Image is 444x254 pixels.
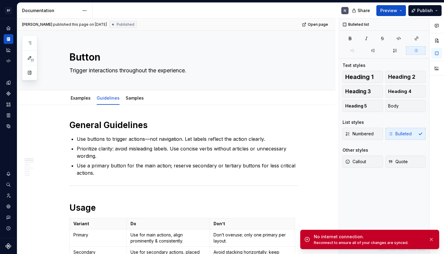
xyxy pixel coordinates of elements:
a: Data sources [4,121,13,131]
div: No internet connection. [314,234,424,240]
span: 11 [30,58,34,63]
button: Preview [376,5,406,16]
button: Heading 2 [385,71,426,83]
a: Guidelines [97,95,120,101]
svg: Supernova Logo [5,243,11,249]
span: Callout [345,159,366,165]
p: Use buttons to trigger actions—not navigation. Let labels reflect the action clearly. [77,135,298,143]
span: Preview [380,8,397,14]
span: [PERSON_NAME] [22,22,52,27]
textarea: Trigger interactions throughout the experience. [68,66,297,75]
button: Share [349,5,374,16]
button: Notifications [4,169,13,179]
span: Numbered [345,131,374,137]
span: Heading 4 [388,88,411,94]
div: Examples [68,91,93,104]
a: Documentation [4,34,13,44]
a: Storybook stories [4,111,13,120]
div: Text styles [343,62,365,68]
span: Quote [388,159,408,165]
a: Samples [126,95,144,101]
a: Components [4,89,13,98]
a: Home [4,23,13,33]
p: Use a primary button for the main action; reserve secondary or tertiary buttons for less critical... [77,162,298,176]
div: published this page on [DATE] [53,22,107,27]
span: Publish [417,8,433,14]
a: Code automation [4,56,13,66]
button: Heading 5 [343,100,383,112]
div: Reconnect to ensure all of your changes are synced. [314,240,424,245]
button: Heading 1 [343,71,383,83]
button: Heading 3 [343,85,383,97]
div: Samples [123,91,146,104]
p: Do [130,221,206,227]
div: Other styles [343,147,368,153]
textarea: Button [68,50,297,64]
span: Share [358,8,370,14]
a: Analytics [4,45,13,55]
div: Documentation [22,8,79,14]
a: Invite team [4,191,13,200]
span: Heading 3 [345,88,371,94]
div: BF [5,7,12,14]
button: Callout [343,156,383,168]
button: Body [385,100,426,112]
a: Open page [300,20,331,29]
span: Body [388,103,399,109]
a: Design tokens [4,78,13,87]
p: Variant [73,221,123,227]
button: Contact support [4,213,13,222]
p: Don’t overuse; only one primary per layout. [214,232,291,244]
div: N [344,8,346,13]
button: Numbered [343,128,383,140]
h1: Usage [69,202,298,213]
p: Prioritize clarity: avoid misleading labels. Use concise verbs without articles or unnecessary wo... [77,145,298,160]
a: Assets [4,100,13,109]
a: Examples [71,95,91,101]
div: Guidelines [94,91,122,104]
span: Heading 1 [345,74,374,80]
button: Publish [408,5,442,16]
span: Heading 5 [345,103,367,109]
h1: General Guidelines [69,120,298,130]
p: Use for main actions, align prominently & consistently. [130,232,206,244]
span: Published [117,22,134,27]
button: Search ⌘K [4,180,13,190]
a: Settings [4,202,13,211]
span: Heading 2 [388,74,415,80]
p: Primary [73,232,123,238]
div: List styles [343,119,364,125]
button: Heading 4 [385,85,426,97]
p: Don’t [214,221,291,227]
button: BF [1,4,16,17]
button: Quote [385,156,426,168]
span: Open page [308,22,328,27]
